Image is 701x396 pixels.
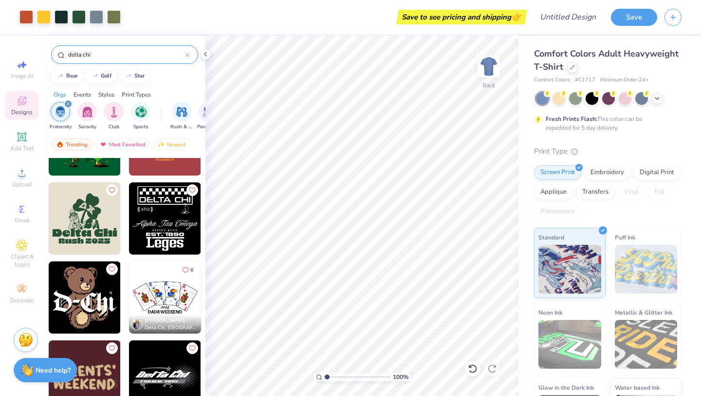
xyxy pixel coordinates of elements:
[50,123,72,131] span: Fraternity
[133,123,148,131] span: Sports
[77,102,97,131] button: filter button
[82,106,93,118] img: Sorority Image
[5,253,39,268] span: Clipart & logos
[534,204,581,219] div: Rhinestones
[170,123,193,131] span: Rush & Bid
[50,102,72,131] button: filter button
[576,185,615,199] div: Transfers
[95,139,150,150] div: Most Favorited
[120,182,192,255] img: 03aab52c-c6dd-4b6d-aecd-0d00da9614ff
[618,185,645,199] div: Vinyl
[99,141,107,148] img: most_fav.gif
[98,90,114,99] div: Styles
[129,261,201,334] img: ddfa0ba5-e223-4f8a-a931-a38895d82f6f
[145,324,197,332] span: Delta Chi, [GEOGRAPHIC_DATA][US_STATE]
[77,102,97,131] div: filter for Sorority
[135,106,147,118] img: Sports Image
[538,382,594,393] span: Glow in the Dark Ink
[538,232,564,242] span: Standard
[600,76,649,84] span: Minimum Order: 24 +
[11,108,33,116] span: Designs
[131,102,150,131] div: filter for Sports
[584,165,630,180] div: Embroidery
[50,102,72,131] div: filter for Fraternity
[36,366,71,375] strong: Need help?
[538,307,562,317] span: Neon Ink
[125,73,132,79] img: trend_line.gif
[134,73,145,79] div: star
[55,106,66,118] img: Fraternity Image
[51,69,82,83] button: bear
[532,7,604,27] input: Untitled Design
[122,90,151,99] div: Print Types
[119,69,149,83] button: star
[10,297,34,304] span: Decorate
[399,10,525,24] div: Save to see pricing and shipping
[178,263,198,277] button: Like
[153,139,190,150] div: Newest
[109,106,119,118] img: Club Image
[575,76,595,84] span: # C1717
[534,185,573,199] div: Applique
[170,102,193,131] button: filter button
[482,81,495,90] div: Back
[106,184,118,196] button: Like
[201,261,273,334] img: d999ef44-f558-497c-a2fc-7f288de3945b
[49,182,121,255] img: 14ac7c0d-e827-4809-ae1d-bc655ad56ad9
[78,123,96,131] span: Sorority
[534,165,581,180] div: Screen Print
[54,90,66,99] div: Orgs
[534,76,570,84] span: Comfort Colors
[201,182,273,255] img: d66cb7dd-2827-4155-b60d-138fc3fbf900
[145,317,185,324] span: [PERSON_NAME]
[106,263,118,275] button: Like
[197,102,220,131] div: filter for Parent's Weekend
[186,184,198,196] button: Like
[131,318,143,330] img: Avatar
[11,72,34,80] span: Image AI
[49,261,121,334] img: 98162a98-db9c-404e-b113-307c66322295
[52,139,92,150] div: Trending
[66,73,78,79] div: bear
[91,73,99,79] img: trend_line.gif
[104,102,124,131] div: filter for Club
[546,115,597,123] strong: Fresh Prints Flash:
[615,245,678,294] img: Puff Ink
[190,268,193,273] span: 8
[538,245,601,294] img: Standard
[648,185,671,199] div: Foil
[157,141,165,148] img: Newest.gif
[129,182,201,255] img: 846481e7-08be-4dfb-b510-d15de9738b26
[176,106,187,118] img: Rush & Bid Image
[131,102,150,131] button: filter button
[106,342,118,354] button: Like
[56,73,64,79] img: trend_line.gif
[197,123,220,131] span: Parent's Weekend
[534,48,679,73] span: Comfort Colors Adult Heavyweight T-Shirt
[15,217,30,224] span: Greek
[546,115,665,132] div: This color can be expedited for 5 day delivery.
[197,102,220,131] button: filter button
[538,320,601,369] img: Neon Ink
[633,165,681,180] div: Digital Print
[56,141,64,148] img: trending.gif
[74,90,91,99] div: Events
[109,123,119,131] span: Club
[120,261,192,334] img: 53a8f35e-6300-4cd7-b568-c7c1cc88668d
[101,73,111,79] div: golf
[393,373,408,381] span: 100 %
[611,9,657,26] button: Save
[615,320,678,369] img: Metallic & Glitter Ink
[10,144,34,152] span: Add Text
[12,180,32,188] span: Upload
[479,57,498,76] img: Back
[203,106,214,118] img: Parent's Weekend Image
[86,69,116,83] button: golf
[104,102,124,131] button: filter button
[67,50,185,59] input: Try "Alpha"
[615,382,660,393] span: Water based Ink
[170,102,193,131] div: filter for Rush & Bid
[615,232,635,242] span: Puff Ink
[186,342,198,354] button: Like
[534,146,682,157] div: Print Type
